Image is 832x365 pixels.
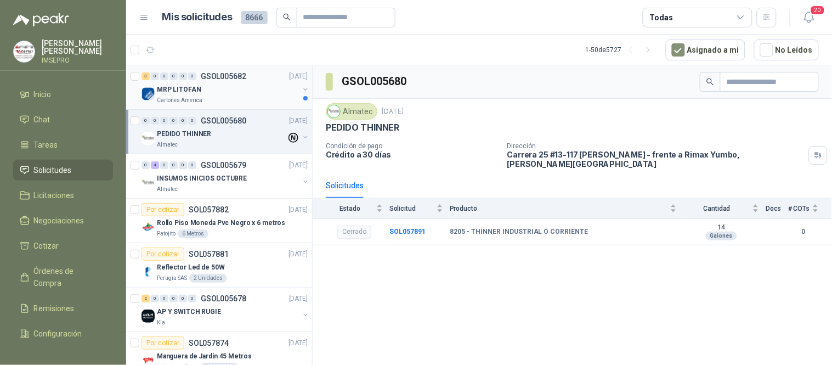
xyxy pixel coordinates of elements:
[142,292,310,327] a: 2 0 0 0 0 0 GSOL005678[DATE] Company LogoAP Y SWITCH RUGIEKia
[157,218,285,228] p: Rollo Piso Moneda Pvc Negro x 6 metros
[142,70,310,105] a: 3 0 0 0 0 0 GSOL005682[DATE] Company LogoMRP LITOFANCartones America
[289,338,308,349] p: [DATE]
[450,205,668,212] span: Producto
[313,198,389,218] th: Estado
[683,223,759,232] b: 14
[160,72,168,80] div: 0
[13,235,113,256] a: Cotizar
[13,323,113,344] a: Configuración
[142,87,155,100] img: Company Logo
[507,142,805,150] p: Dirección
[326,179,364,192] div: Solicitudes
[34,265,103,289] span: Órdenes de Compra
[42,40,113,55] p: [PERSON_NAME] [PERSON_NAME]
[157,229,176,238] p: Patojito
[283,13,291,21] span: search
[683,205,750,212] span: Cantidad
[810,5,825,15] span: 20
[289,116,308,126] p: [DATE]
[754,40,819,60] button: No Leídos
[13,134,113,155] a: Tareas
[142,114,310,149] a: 0 0 0 0 0 0 GSOL005680[DATE] Company LogoPEDIDO THINNERAlmatec
[189,339,229,347] p: SOL057874
[766,198,788,218] th: Docs
[13,160,113,181] a: Solicitudes
[157,85,201,95] p: MRP LITOFAN
[157,141,178,149] p: Almatec
[13,261,113,294] a: Órdenes de Compra
[126,199,312,243] a: Por cotizarSOL057882[DATE] Company LogoRollo Piso Moneda Pvc Negro x 6 metrosPatojito6 Metros
[142,203,184,216] div: Por cotizar
[326,142,499,150] p: Condición de pago
[142,161,150,169] div: 0
[389,228,426,235] a: SOL057891
[382,106,404,117] p: [DATE]
[507,150,805,169] p: Carrera 25 #13-117 [PERSON_NAME] - frente a Rimax Yumbo , [PERSON_NAME][GEOGRAPHIC_DATA]
[189,274,227,283] div: 2 Unidades
[650,12,673,24] div: Todas
[389,198,450,218] th: Solicitud
[34,240,59,252] span: Cotizar
[160,295,168,302] div: 0
[157,173,247,184] p: INSUMOS INICIOS OCTUBRE
[34,114,50,126] span: Chat
[189,206,229,214] p: SOL057882
[151,72,159,80] div: 0
[179,72,187,80] div: 0
[34,88,52,100] span: Inicio
[788,227,819,237] b: 0
[126,243,312,288] a: Por cotizarSOL057881[DATE] Company LogoReflector Led de 50WPerugia SAS2 Unidades
[326,103,377,120] div: Almatec
[179,117,187,125] div: 0
[241,11,268,24] span: 8666
[142,310,155,323] img: Company Logo
[142,248,184,261] div: Por cotizar
[201,117,246,125] p: GSOL005680
[188,295,196,302] div: 0
[142,221,155,234] img: Company Logo
[13,210,113,231] a: Negociaciones
[450,198,683,218] th: Producto
[326,150,499,159] p: Crédito a 30 días
[706,232,737,240] div: Galones
[337,226,371,239] div: Cerrado
[142,132,155,145] img: Company Logo
[328,105,340,117] img: Company Logo
[799,8,819,27] button: 20
[42,57,113,64] p: IMSEPRO
[13,13,69,26] img: Logo peakr
[162,9,233,25] h1: Mis solicitudes
[151,295,159,302] div: 0
[157,262,225,273] p: Reflector Led de 50W
[142,159,310,194] a: 0 4 0 0 0 0 GSOL005679[DATE] Company LogoINSUMOS INICIOS OCTUBREAlmatec
[160,161,168,169] div: 0
[189,250,229,258] p: SOL057881
[666,40,745,60] button: Asignado a mi
[289,71,308,82] p: [DATE]
[142,336,184,350] div: Por cotizar
[34,215,84,227] span: Negociaciones
[151,117,159,125] div: 0
[450,228,588,237] b: 8205 - THINNER INDUSTRIAL O CORRIENTE
[34,139,58,151] span: Tareas
[201,295,246,302] p: GSOL005678
[151,161,159,169] div: 4
[34,328,82,340] span: Configuración
[13,109,113,130] a: Chat
[389,205,434,212] span: Solicitud
[157,185,178,194] p: Almatec
[188,72,196,80] div: 0
[13,185,113,206] a: Licitaciones
[34,302,75,315] span: Remisiones
[169,117,178,125] div: 0
[188,117,196,125] div: 0
[586,41,657,59] div: 1 - 50 de 5727
[201,161,246,169] p: GSOL005679
[179,295,187,302] div: 0
[157,351,252,362] p: Manguera de Jardín 45 Metros
[342,73,408,90] h3: GSOL005680
[289,205,308,215] p: [DATE]
[706,78,714,86] span: search
[179,161,187,169] div: 0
